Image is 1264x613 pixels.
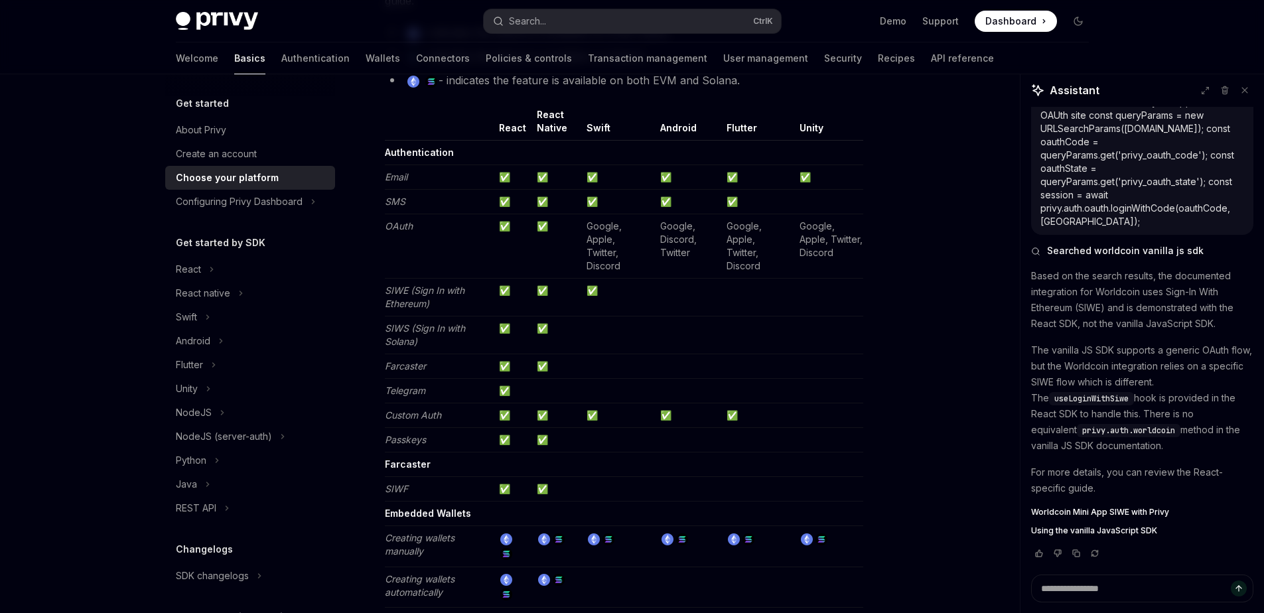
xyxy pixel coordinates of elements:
td: ✅ [494,403,532,428]
td: ✅ [531,428,581,452]
em: Farcaster [385,360,426,372]
div: REST API [176,500,216,516]
a: Demo [880,15,906,28]
img: ethereum.png [588,533,600,545]
td: ✅ [721,403,795,428]
div: Java [176,476,197,492]
a: User management [723,42,808,74]
div: Android [176,333,210,349]
img: solana.png [815,533,827,545]
td: ✅ [494,214,532,279]
td: ✅ [721,165,795,190]
em: SIWS (Sign In with Solana) [385,322,465,347]
em: OAuth [385,220,413,232]
em: Custom Auth [385,409,441,421]
td: ✅ [531,403,581,428]
td: ✅ [494,477,532,502]
h5: Get started by SDK [176,235,265,251]
h5: Get started [176,96,229,111]
span: useLoginWithSiwe [1054,393,1129,404]
span: Dashboard [985,15,1036,28]
td: ✅ [655,190,721,214]
td: ✅ [494,190,532,214]
em: Creating wallets manually [385,532,455,557]
em: SMS [385,196,405,207]
div: Unity [176,381,198,397]
th: React Native [531,108,581,141]
em: SIWF [385,483,408,494]
img: solana.png [602,533,614,545]
img: ethereum.png [801,533,813,545]
a: Choose your platform [165,166,335,190]
div: Swift [176,309,197,325]
th: Flutter [721,108,795,141]
td: ✅ [531,214,581,279]
a: Welcome [176,42,218,74]
img: solana.png [676,533,688,545]
li: - indicates the feature is available on both EVM and Solana. [385,71,863,90]
td: ✅ [494,279,532,316]
td: ✅ [794,165,863,190]
em: Passkeys [385,434,426,445]
img: ethereum.png [728,533,740,545]
td: ✅ [494,354,532,379]
a: API reference [931,42,994,74]
img: ethereum.png [662,533,673,545]
td: ✅ [531,316,581,354]
th: React [494,108,532,141]
td: ✅ [531,477,581,502]
td: ✅ [581,190,655,214]
button: Toggle dark mode [1068,11,1089,32]
td: ✅ [494,316,532,354]
div: React native [176,285,230,301]
img: ethereum.png [407,76,419,88]
em: Email [385,171,407,182]
strong: Authentication [385,147,454,158]
a: Security [824,42,862,74]
span: Ctrl K [753,16,773,27]
div: Choose your platform [176,170,279,186]
button: Search...CtrlK [484,9,781,33]
span: Searched worldcoin vanilla js sdk [1047,244,1204,257]
td: ✅ [581,403,655,428]
td: ✅ [494,428,532,452]
td: ✅ [531,190,581,214]
a: Basics [234,42,265,74]
img: dark logo [176,12,258,31]
img: solana.png [425,76,437,88]
td: ✅ [721,190,795,214]
a: Connectors [416,42,470,74]
div: Create an account [176,146,257,162]
span: privy.auth.worldcoin [1082,425,1175,436]
td: ✅ [655,165,721,190]
span: Using the vanilla JavaScript SDK [1031,525,1157,536]
td: Google, Discord, Twitter [655,214,721,279]
a: Support [922,15,959,28]
div: NodeJS [176,405,212,421]
td: ✅ [531,165,581,190]
th: Swift [581,108,655,141]
td: ✅ [531,279,581,316]
th: Unity [794,108,863,141]
div: Search... [509,13,546,29]
td: ✅ [655,403,721,428]
td: ✅ [494,165,532,190]
a: Wallets [366,42,400,74]
a: Using the vanilla JavaScript SDK [1031,525,1253,536]
div: About Privy [176,122,226,138]
img: solana.png [553,533,565,545]
a: Recipes [878,42,915,74]
p: Based on the search results, the documented integration for Worldcoin uses Sign-In With Ethereum ... [1031,268,1253,332]
td: Google, Apple, Twitter, Discord [794,214,863,279]
a: Worldcoin Mini App SIWE with Privy [1031,507,1253,517]
a: Policies & controls [486,42,572,74]
div: React [176,261,201,277]
img: solana.png [500,548,512,560]
a: About Privy [165,118,335,142]
div: Configuring Privy Dashboard [176,194,303,210]
div: Python [176,452,206,468]
h5: Changelogs [176,541,233,557]
th: Android [655,108,721,141]
td: ✅ [581,279,655,316]
img: ethereum.png [538,533,550,545]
